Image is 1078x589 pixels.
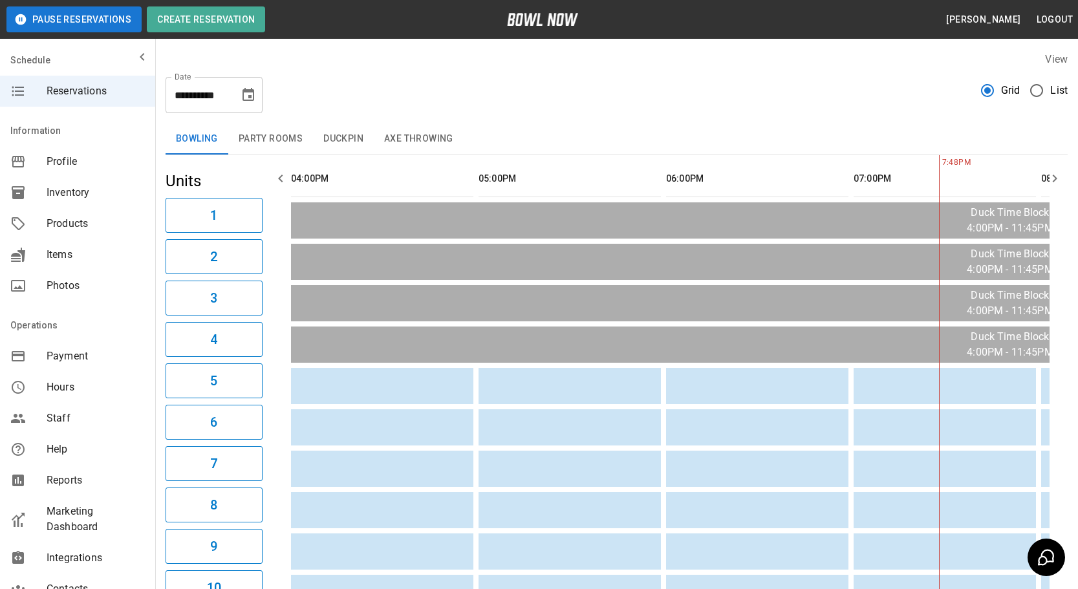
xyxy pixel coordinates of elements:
span: Products [47,216,145,231]
button: 3 [166,281,263,316]
button: 1 [166,198,263,233]
button: Create Reservation [147,6,265,32]
h6: 3 [210,288,217,308]
span: Staff [47,411,145,426]
span: Integrations [47,550,145,566]
h6: 9 [210,536,217,557]
span: List [1050,83,1068,98]
h6: 7 [210,453,217,474]
label: View [1045,53,1068,65]
button: Duckpin [313,123,374,155]
h6: 2 [210,246,217,267]
button: Axe Throwing [374,123,464,155]
button: 4 [166,322,263,357]
h6: 4 [210,329,217,350]
button: 2 [166,239,263,274]
span: Inventory [47,185,145,200]
button: 9 [166,529,263,564]
button: Logout [1031,8,1078,32]
span: Help [47,442,145,457]
span: Marketing Dashboard [47,504,145,535]
th: 06:00PM [666,160,848,197]
button: 5 [166,363,263,398]
button: [PERSON_NAME] [941,8,1026,32]
h6: 6 [210,412,217,433]
span: Reservations [47,83,145,99]
button: Bowling [166,123,228,155]
img: logo [507,13,578,26]
th: 05:00PM [479,160,661,197]
h6: 1 [210,205,217,226]
button: Choose date, selected date is Sep 23, 2025 [235,82,261,108]
span: Profile [47,154,145,169]
button: Party Rooms [228,123,313,155]
h6: 8 [210,495,217,515]
span: Grid [1001,83,1020,98]
span: Items [47,247,145,262]
button: 8 [166,487,263,522]
span: Payment [47,348,145,364]
button: Pause Reservations [6,6,142,32]
button: 6 [166,405,263,440]
div: inventory tabs [166,123,1068,155]
th: 04:00PM [291,160,473,197]
button: 7 [166,446,263,481]
span: 7:48PM [939,156,942,169]
h5: Units [166,171,263,191]
span: Photos [47,278,145,294]
h6: 5 [210,370,217,391]
span: Reports [47,473,145,488]
span: Hours [47,380,145,395]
